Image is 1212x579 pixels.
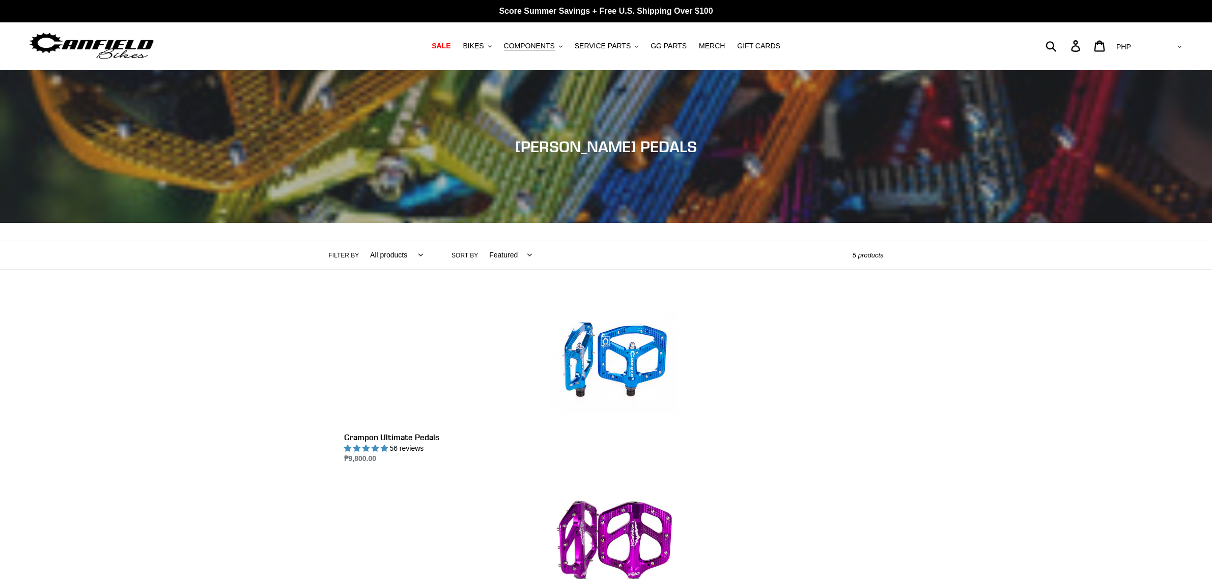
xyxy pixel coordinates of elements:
[458,39,496,53] button: BIKES
[645,39,692,53] a: GG PARTS
[432,42,450,50] span: SALE
[853,251,884,259] span: 5 products
[463,42,484,50] span: BIKES
[28,30,155,62] img: Canfield Bikes
[699,42,725,50] span: MERCH
[515,137,697,156] span: [PERSON_NAME] PEDALS
[737,42,780,50] span: GIFT CARDS
[1051,35,1077,57] input: Search
[732,39,785,53] a: GIFT CARDS
[570,39,643,53] button: SERVICE PARTS
[651,42,687,50] span: GG PARTS
[329,251,359,260] label: Filter by
[427,39,456,53] a: SALE
[694,39,730,53] a: MERCH
[504,42,555,50] span: COMPONENTS
[575,42,631,50] span: SERVICE PARTS
[499,39,568,53] button: COMPONENTS
[452,251,478,260] label: Sort by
